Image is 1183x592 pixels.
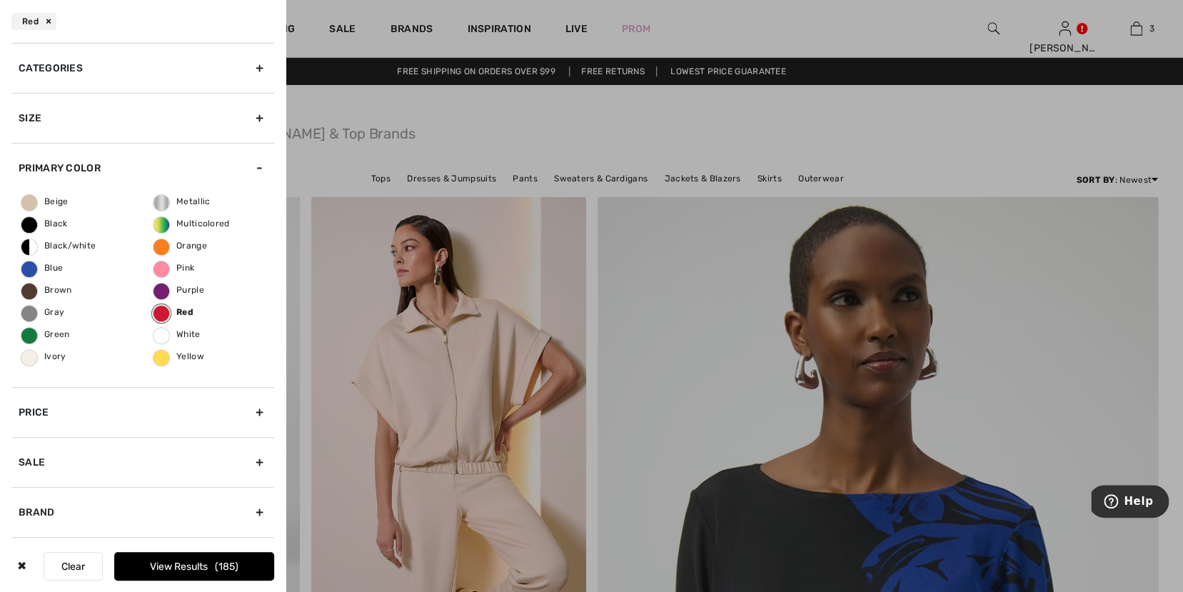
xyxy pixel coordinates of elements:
span: Purple [153,285,204,295]
div: Brand [11,487,274,537]
div: Sale [11,437,274,487]
span: Pink [153,263,194,273]
div: Size [11,93,274,143]
div: Pattern [11,537,274,587]
button: View Results185 [114,552,274,581]
span: Blue [21,263,63,273]
span: Yellow [153,351,204,361]
span: White [153,329,201,339]
span: Ivory [21,351,66,361]
span: Beige [21,196,69,206]
div: Primary Color [11,143,274,193]
span: Metallic [153,196,210,206]
span: Black/white [21,241,96,251]
div: Red [11,13,56,30]
span: Red [153,307,193,317]
button: Clear [44,552,103,581]
span: Black [21,219,68,229]
span: Green [21,329,70,339]
div: ✖ [11,552,32,581]
span: Brown [21,285,72,295]
span: Multicolored [153,219,230,229]
span: Gray [21,307,64,317]
span: Orange [153,241,207,251]
span: 185 [215,561,238,573]
iframe: Opens a widget where you can find more information [1091,485,1169,521]
div: Price [11,387,274,437]
div: Categories [11,43,274,93]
